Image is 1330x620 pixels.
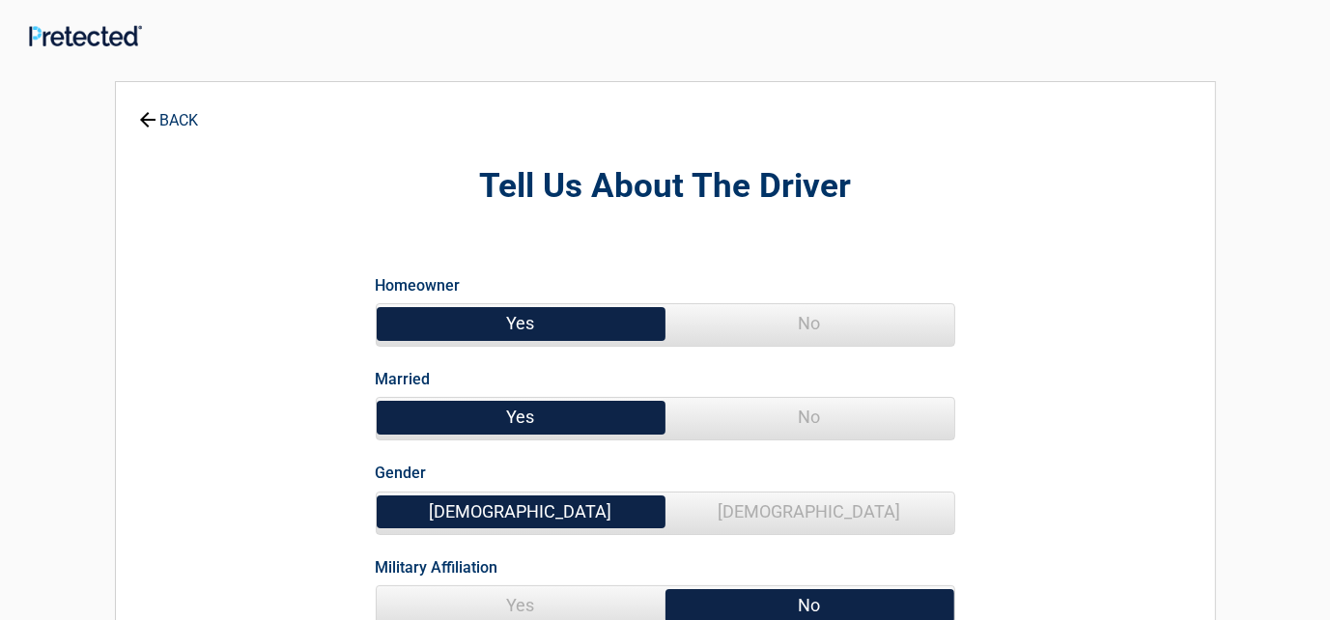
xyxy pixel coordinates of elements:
[135,95,203,128] a: BACK
[376,460,427,486] label: Gender
[376,272,461,298] label: Homeowner
[222,164,1109,210] h2: Tell Us About The Driver
[377,398,665,437] span: Yes
[376,554,498,580] label: Military Affiliation
[665,304,954,343] span: No
[377,304,665,343] span: Yes
[377,493,665,531] span: [DEMOGRAPHIC_DATA]
[29,25,142,45] img: Main Logo
[376,366,431,392] label: Married
[665,398,954,437] span: No
[665,493,954,531] span: [DEMOGRAPHIC_DATA]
